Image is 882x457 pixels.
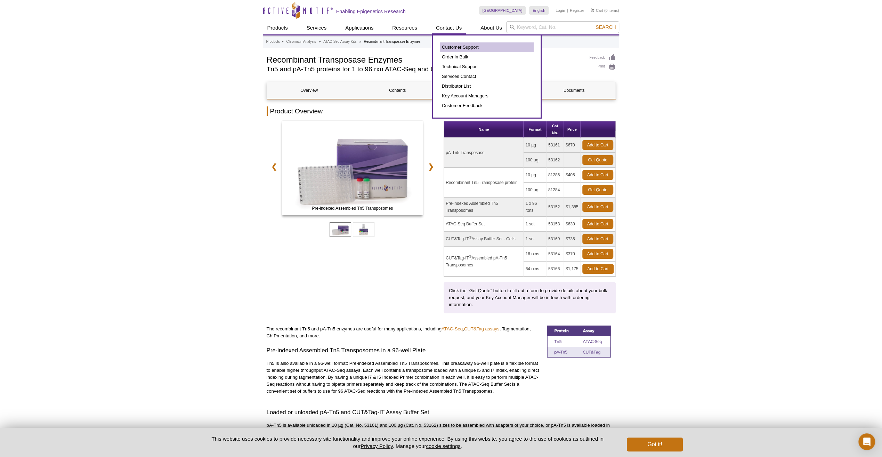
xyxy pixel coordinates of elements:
span: Search [596,24,616,30]
td: 81284 [547,183,564,198]
a: Products [263,21,292,34]
a: ❮ [267,159,282,175]
td: $630 [564,217,581,232]
li: | [567,6,568,15]
td: ATAC-Seq Buffer Set [444,217,524,232]
a: Technical Support [440,62,534,72]
a: Documents [532,82,616,99]
a: ATAC-Seq Assay Kits [323,39,356,45]
a: Distributor List [440,81,534,91]
td: 64 rxns [524,262,546,276]
td: 53169 [547,232,564,247]
td: 53153 [547,217,564,232]
a: Contact Us [432,21,466,34]
a: Contents [355,82,440,99]
input: Keyword, Cat. No. [506,21,619,33]
h2: Tn5 and pA-Tn5 proteins for 1 to 96 rxn ATAC-Seq and CUT&Tag [267,66,583,72]
td: $370 [564,247,581,262]
a: ATAC-Seq [442,326,463,331]
img: Your Cart [591,8,594,12]
li: (0 items) [591,6,619,15]
a: Services [302,21,331,34]
a: Resources [388,21,421,34]
td: 1 set [524,232,546,247]
td: $405 [564,168,581,183]
th: Cat No. [547,121,564,138]
button: Got it! [627,438,682,451]
a: Add to Cart [582,234,613,244]
td: $1,175 [564,262,581,276]
div: Open Intercom Messenger [858,433,875,450]
a: English [529,6,549,15]
button: Search [593,24,618,30]
td: pA-Tn5 Transposase [444,138,524,168]
a: Chromatin Analysis [286,39,316,45]
a: Key Account Managers [440,91,534,101]
a: CUT&Tag assays [464,326,500,331]
li: Recombinant Transposase Enzymes [364,40,420,43]
a: Get Quote [582,185,613,195]
a: Add to Cart [582,249,613,259]
a: Services Contact [440,72,534,81]
a: Print [590,63,616,71]
a: Applications [341,21,378,34]
a: Add to Cart [582,219,613,229]
a: Login [556,8,565,13]
li: » [282,40,284,43]
td: 100 µg [524,183,546,198]
button: cookie settings [426,443,460,449]
td: Pre-indexed Assembled Tn5 Transposomes [444,198,524,217]
h2: Enabling Epigenetics Research [336,8,406,15]
td: CUT&Tag-IT Assembled pA-Tn5 Transposomes [444,247,524,276]
a: Privacy Policy [361,443,393,449]
a: Register [570,8,584,13]
td: $735 [564,232,581,247]
a: Add to Cart [582,170,613,180]
th: Format [524,121,546,138]
td: 53166 [547,262,564,276]
a: Customer Support [440,42,534,52]
a: Add to Cart [582,140,613,150]
a: Feedback [590,54,616,62]
a: Get Quote [582,155,613,165]
span: Pre-indexed Assembled Tn5 Transposomes [284,205,421,212]
a: About Us [476,21,506,34]
th: Price [564,121,581,138]
sup: ® [469,235,471,239]
a: Cart [591,8,603,13]
td: CUT&Tag-IT Assay Buffer Set - Cells [444,232,524,247]
h1: Recombinant Transposase Enzymes [267,54,583,64]
a: ❯ [423,159,438,175]
a: Add to Cart [582,202,613,212]
td: 53152 [547,198,564,217]
p: The recombinant Tn5 and pA-Tn5 enzymes are useful for many applications, including , , Tagmentati... [267,326,542,339]
td: Recombinant Tn5 Transposase protein [444,168,524,198]
a: Customer Feedback [440,101,534,111]
td: 1 set [524,217,546,232]
td: 1 x 96 rxns [524,198,546,217]
img: Pre-indexed Assembled Tn5 Transposomes [282,121,423,215]
a: Overview [267,82,351,99]
td: $1,385 [564,198,581,217]
td: 10 µg [524,168,546,183]
td: 100 µg [524,153,546,168]
li: » [359,40,361,43]
td: 53164 [547,247,564,262]
sup: ® [469,255,471,258]
h3: Pre-indexed Assembled Tn5 Transposomes in a 96-well Plate [267,346,542,355]
li: » [319,40,321,43]
a: [GEOGRAPHIC_DATA] [479,6,526,15]
h2: Product Overview [267,106,616,116]
img: Tn5 and pA-Tn5 comparison table [547,326,611,358]
a: Order in Bulk [440,52,534,62]
h3: Loaded or unloaded pA-Tn5 and CUT&Tag-IT Assay Buffer Set [267,408,616,417]
a: Add to Cart [582,264,614,274]
a: ATAC-Seq Kit [282,121,423,217]
th: Name [444,121,524,138]
p: This website uses cookies to provide necessary site functionality and improve your online experie... [200,435,616,450]
td: 16 rxns [524,247,546,262]
td: 81286 [547,168,564,183]
p: pA-Tn5 is available unloaded in 10 µg (Cat. No. 53161) and 100 µg (Cat. No. 53162) sizes to be as... [267,422,616,450]
td: 53162 [547,153,564,168]
td: 53161 [547,138,564,153]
